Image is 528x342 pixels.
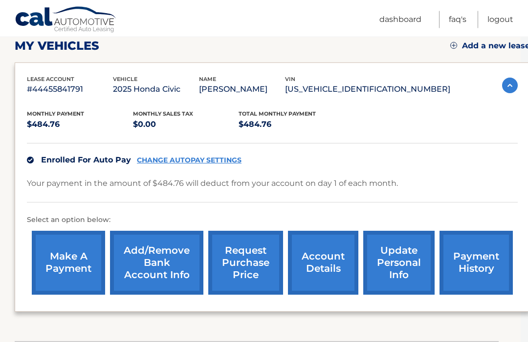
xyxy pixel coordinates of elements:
[239,118,345,132] p: $484.76
[450,42,457,49] img: add.svg
[133,111,193,118] span: Monthly sales Tax
[199,76,216,83] span: name
[137,157,242,165] a: CHANGE AUTOPAY SETTINGS
[27,76,74,83] span: lease account
[363,231,435,295] a: update personal info
[27,118,133,132] p: $484.76
[15,39,99,54] h2: my vehicles
[27,83,113,97] p: #44455841791
[133,118,239,132] p: $0.00
[208,231,283,295] a: request purchase price
[288,231,358,295] a: account details
[41,156,131,165] span: Enrolled For Auto Pay
[239,111,316,118] span: Total Monthly Payment
[449,11,466,28] a: FAQ's
[285,76,295,83] span: vin
[379,11,421,28] a: Dashboard
[440,231,513,295] a: payment history
[502,78,518,94] img: accordion-active.svg
[487,11,513,28] a: Logout
[27,177,398,191] p: Your payment in the amount of $484.76 will deduct from your account on day 1 of each month.
[113,83,199,97] p: 2025 Honda Civic
[27,157,34,164] img: check.svg
[15,6,117,35] a: Cal Automotive
[285,83,450,97] p: [US_VEHICLE_IDENTIFICATION_NUMBER]
[27,215,518,226] p: Select an option below:
[32,231,105,295] a: make a payment
[110,231,203,295] a: Add/Remove bank account info
[27,111,84,118] span: Monthly Payment
[199,83,285,97] p: [PERSON_NAME]
[113,76,137,83] span: vehicle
